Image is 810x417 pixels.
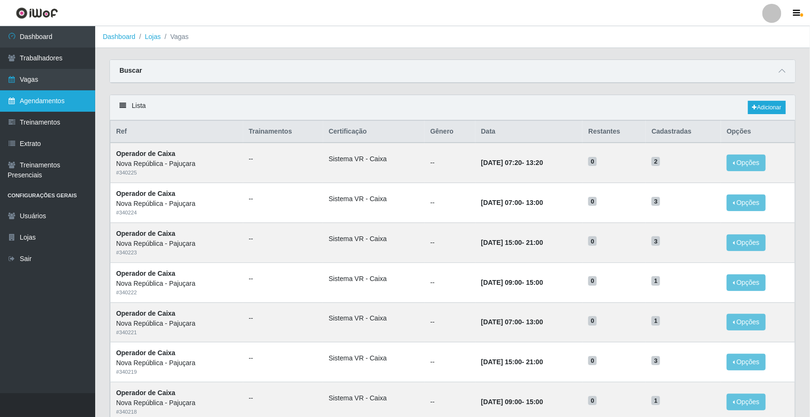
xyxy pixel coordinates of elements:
[652,356,660,366] span: 3
[727,274,766,291] button: Opções
[116,209,237,217] div: # 340224
[249,154,317,164] ul: --
[481,159,522,166] time: [DATE] 07:20
[475,121,583,143] th: Data
[588,197,597,206] span: 0
[588,157,597,166] span: 0
[727,194,766,211] button: Opções
[116,279,237,289] div: Nova República - Pajuçara
[116,150,176,157] strong: Operador de Caixa
[116,329,237,337] div: # 340221
[481,199,543,206] strong: -
[116,349,176,357] strong: Operador de Caixa
[652,316,660,326] span: 1
[425,262,475,302] td: --
[721,121,795,143] th: Opções
[116,319,237,329] div: Nova República - Pajuçara
[329,313,419,323] li: Sistema VR - Caixa
[727,354,766,370] button: Opções
[526,199,543,206] time: 13:00
[652,276,660,286] span: 1
[727,155,766,171] button: Opções
[116,159,237,169] div: Nova República - Pajuçara
[652,396,660,406] span: 1
[727,234,766,251] button: Opções
[481,279,522,286] time: [DATE] 09:00
[110,95,795,120] div: Lista
[103,33,136,40] a: Dashboard
[116,249,237,257] div: # 340223
[481,398,543,406] strong: -
[116,199,237,209] div: Nova República - Pajuçara
[481,199,522,206] time: [DATE] 07:00
[249,234,317,244] ul: --
[249,274,317,284] ul: --
[329,194,419,204] li: Sistema VR - Caixa
[116,398,237,408] div: Nova República - Pajuçara
[727,314,766,330] button: Opções
[161,32,189,42] li: Vagas
[481,279,543,286] strong: -
[116,289,237,297] div: # 340222
[481,239,522,246] time: [DATE] 15:00
[116,358,237,368] div: Nova República - Pajuçara
[116,169,237,177] div: # 340225
[646,121,721,143] th: Cadastradas
[526,159,543,166] time: 13:20
[526,279,543,286] time: 15:00
[588,316,597,326] span: 0
[249,194,317,204] ul: --
[119,67,142,74] strong: Buscar
[110,121,243,143] th: Ref
[652,157,660,166] span: 2
[588,276,597,286] span: 0
[425,183,475,223] td: --
[145,33,160,40] a: Lojas
[526,318,543,326] time: 13:00
[249,353,317,363] ul: --
[329,234,419,244] li: Sistema VR - Caixa
[116,408,237,416] div: # 340218
[425,143,475,183] td: --
[95,26,810,48] nav: breadcrumb
[748,101,786,114] a: Adicionar
[481,318,543,326] strong: -
[652,236,660,246] span: 3
[425,342,475,382] td: --
[116,310,176,317] strong: Operador de Caixa
[588,396,597,406] span: 0
[583,121,646,143] th: Restantes
[727,394,766,410] button: Opções
[329,154,419,164] li: Sistema VR - Caixa
[329,393,419,403] li: Sistema VR - Caixa
[481,239,543,246] strong: -
[329,274,419,284] li: Sistema VR - Caixa
[243,121,323,143] th: Trainamentos
[588,236,597,246] span: 0
[652,197,660,206] span: 3
[116,230,176,237] strong: Operador de Caixa
[329,353,419,363] li: Sistema VR - Caixa
[116,190,176,197] strong: Operador de Caixa
[16,7,58,19] img: CoreUI Logo
[323,121,425,143] th: Certificação
[481,358,543,366] strong: -
[425,302,475,342] td: --
[588,356,597,366] span: 0
[481,318,522,326] time: [DATE] 07:00
[116,368,237,376] div: # 340219
[249,393,317,403] ul: --
[481,358,522,366] time: [DATE] 15:00
[526,398,543,406] time: 15:00
[116,270,176,277] strong: Operador de Caixa
[425,223,475,262] td: --
[425,121,475,143] th: Gênero
[526,239,543,246] time: 21:00
[481,159,543,166] strong: -
[249,313,317,323] ul: --
[526,358,543,366] time: 21:00
[116,389,176,397] strong: Operador de Caixa
[481,398,522,406] time: [DATE] 09:00
[116,239,237,249] div: Nova República - Pajuçara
